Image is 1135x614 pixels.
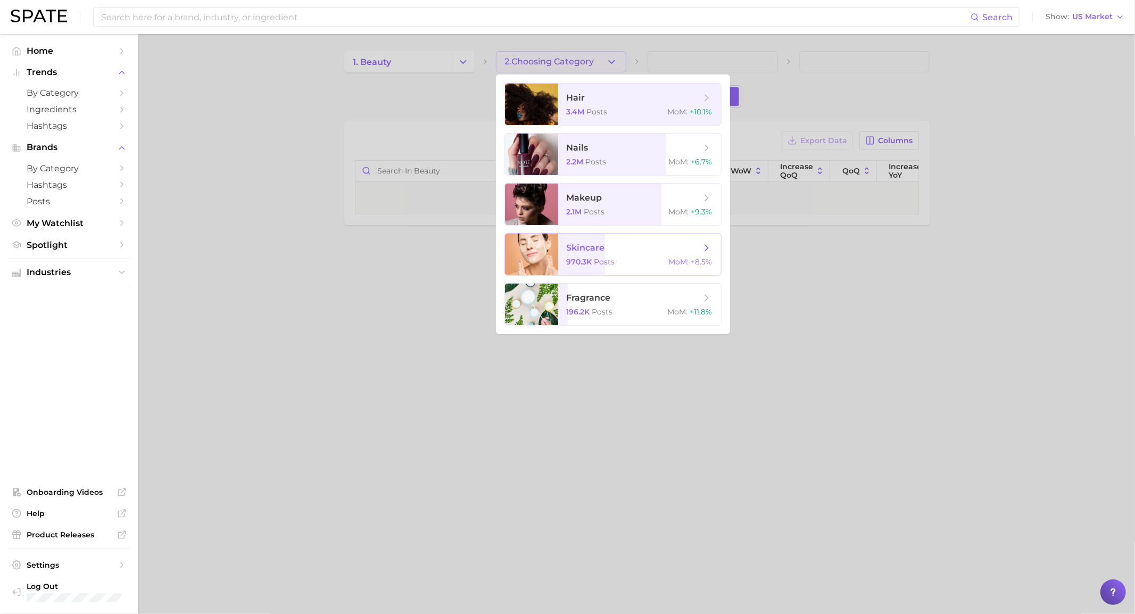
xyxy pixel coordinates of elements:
a: My Watchlist [9,215,130,231]
span: US Market [1072,14,1113,20]
span: Posts [586,157,607,167]
span: Brands [27,143,112,152]
span: MoM : [668,307,688,317]
button: ShowUS Market [1043,10,1127,24]
span: +8.5% [691,257,713,267]
span: makeup [567,193,602,203]
span: Search [982,12,1013,22]
button: Brands [9,139,130,155]
a: Ingredients [9,101,130,118]
span: 3.4m [567,107,585,117]
span: Trends [27,68,112,77]
span: +6.7% [691,157,713,167]
span: 2.1m [567,207,582,217]
span: Product Releases [27,530,112,540]
span: fragrance [567,293,611,303]
span: +9.3% [691,207,713,217]
span: Hashtags [27,180,112,190]
span: Posts [584,207,605,217]
span: 970.3k [567,257,592,267]
span: MoM : [669,257,689,267]
a: by Category [9,160,130,177]
ul: 2.Choosing Category [496,74,730,334]
span: MoM : [668,107,688,117]
span: by Category [27,88,112,98]
span: Show [1046,14,1069,20]
span: +10.1% [690,107,713,117]
span: by Category [27,163,112,173]
span: Hashtags [27,121,112,131]
a: by Category [9,85,130,101]
a: Onboarding Videos [9,484,130,500]
span: Industries [27,268,112,277]
span: My Watchlist [27,218,112,228]
a: Hashtags [9,118,130,134]
span: nails [567,143,589,153]
a: Log out. Currently logged in with e-mail unhokang@lghnh.com. [9,578,130,605]
span: Spotlight [27,240,112,250]
span: hair [567,93,585,103]
span: MoM : [669,157,689,167]
span: Posts [594,257,615,267]
span: Log Out [27,582,121,591]
a: Settings [9,557,130,573]
span: Onboarding Videos [27,487,112,497]
span: Help [27,509,112,518]
button: Industries [9,264,130,280]
input: Search here for a brand, industry, or ingredient [100,8,971,26]
button: Trends [9,64,130,80]
a: Posts [9,193,130,210]
img: SPATE [11,10,67,22]
span: 2.2m [567,157,584,167]
a: Help [9,505,130,521]
span: Home [27,46,112,56]
span: MoM : [669,207,689,217]
span: Posts [592,307,613,317]
a: Spotlight [9,237,130,253]
span: Posts [27,196,112,206]
span: 196.2k [567,307,590,317]
span: Ingredients [27,104,112,114]
span: +11.8% [690,307,713,317]
span: Posts [587,107,608,117]
a: Hashtags [9,177,130,193]
span: skincare [567,243,605,253]
a: Product Releases [9,527,130,543]
span: Settings [27,560,112,570]
a: Home [9,43,130,59]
